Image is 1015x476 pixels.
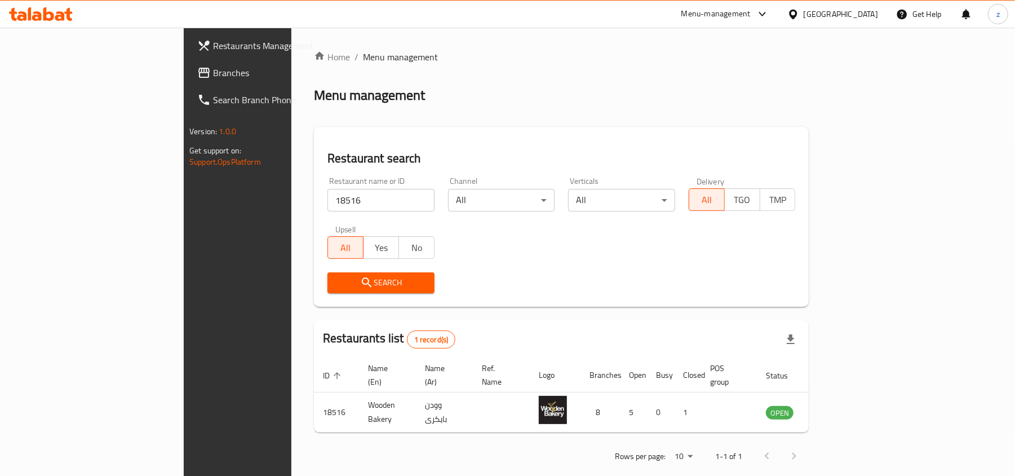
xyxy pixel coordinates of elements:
[760,188,796,211] button: TMP
[323,330,455,349] h2: Restaurants list
[213,39,344,52] span: Restaurants Management
[407,334,455,345] span: 1 record(s)
[323,369,344,382] span: ID
[580,358,620,393] th: Branches
[327,272,435,293] button: Search
[425,362,459,389] span: Name (Ar)
[674,358,701,393] th: Closed
[620,358,647,393] th: Open
[766,369,803,382] span: Status
[189,124,217,139] span: Version:
[996,8,1000,20] span: z
[694,192,720,208] span: All
[314,86,425,104] h2: Menu management
[724,188,760,211] button: TGO
[188,32,353,59] a: Restaurants Management
[333,240,359,256] span: All
[568,189,675,211] div: All
[615,449,666,464] p: Rows per page:
[674,393,701,433] td: 1
[213,66,344,80] span: Branches
[359,393,416,433] td: Wooden Bakery
[407,330,456,349] div: Total records count
[482,362,516,389] span: Ref. Name
[729,192,756,208] span: TGO
[327,150,795,167] h2: Restaurant search
[539,396,567,424] img: Wooden Bakery
[314,358,855,433] table: enhanced table
[670,448,697,465] div: Rows per page:
[363,50,438,64] span: Menu management
[219,124,236,139] span: 1.0.0
[647,393,674,433] td: 0
[530,358,580,393] th: Logo
[189,143,241,158] span: Get support on:
[368,240,395,256] span: Yes
[188,86,353,113] a: Search Branch Phone
[766,407,794,420] span: OPEN
[416,393,473,433] td: وودن بايكرى
[697,177,725,185] label: Delivery
[448,189,555,211] div: All
[327,189,435,211] input: Search for restaurant name or ID..
[804,8,878,20] div: [GEOGRAPHIC_DATA]
[336,276,425,290] span: Search
[765,192,791,208] span: TMP
[620,393,647,433] td: 5
[363,236,399,259] button: Yes
[715,449,742,464] p: 1-1 of 1
[398,236,435,259] button: No
[404,240,430,256] span: No
[213,93,344,107] span: Search Branch Phone
[777,326,804,353] div: Export file
[710,362,743,389] span: POS group
[580,393,620,433] td: 8
[354,50,358,64] li: /
[689,188,725,211] button: All
[368,362,402,389] span: Name (En)
[327,236,364,259] button: All
[314,50,809,64] nav: breadcrumb
[647,358,674,393] th: Busy
[335,225,356,233] label: Upsell
[681,7,751,21] div: Menu-management
[188,59,353,86] a: Branches
[189,155,261,169] a: Support.OpsPlatform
